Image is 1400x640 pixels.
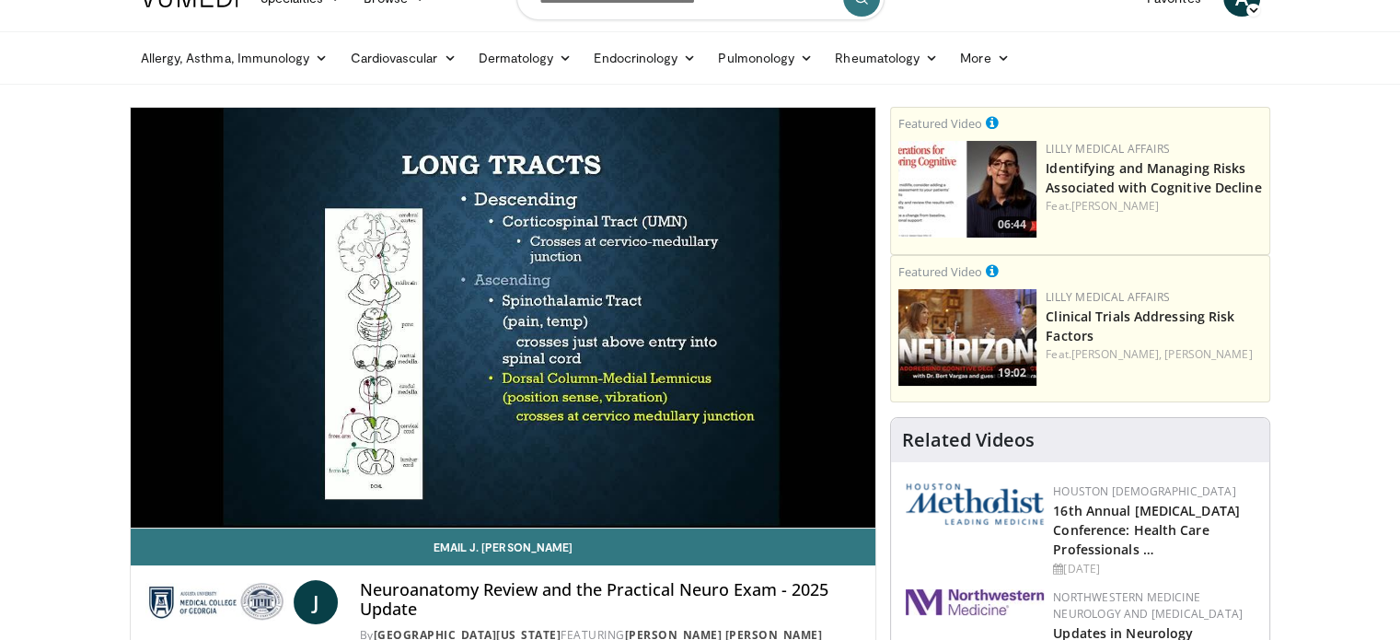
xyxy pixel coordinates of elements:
[1053,589,1243,622] a: Northwestern Medicine Neurology and [MEDICAL_DATA]
[131,529,876,565] a: Email J. [PERSON_NAME]
[1164,346,1252,362] a: [PERSON_NAME]
[1053,561,1255,577] div: [DATE]
[992,216,1032,233] span: 06:44
[1046,198,1262,215] div: Feat.
[1046,346,1262,363] div: Feat.
[898,289,1036,386] a: 19:02
[1071,346,1162,362] a: [PERSON_NAME],
[1046,141,1170,157] a: Lilly Medical Affairs
[902,429,1035,451] h4: Related Videos
[131,108,876,529] video-js: Video Player
[468,40,584,76] a: Dermatology
[898,141,1036,238] a: 06:44
[339,40,467,76] a: Cardiovascular
[992,365,1032,381] span: 19:02
[898,263,982,280] small: Featured Video
[898,141,1036,238] img: fc5f84e2-5eb7-4c65-9fa9-08971b8c96b8.jpg.150x105_q85_crop-smart_upscale.jpg
[583,40,707,76] a: Endocrinology
[1053,502,1240,558] a: 16th Annual [MEDICAL_DATA] Conference: Health Care Professionals …
[1046,308,1234,344] a: Clinical Trials Addressing Risk Factors
[898,289,1036,386] img: 1541e73f-d457-4c7d-a135-57e066998777.png.150x105_q85_crop-smart_upscale.jpg
[949,40,1020,76] a: More
[294,580,338,624] a: J
[1046,289,1170,305] a: Lilly Medical Affairs
[130,40,340,76] a: Allergy, Asthma, Immunology
[906,589,1044,615] img: 2a462fb6-9365-492a-ac79-3166a6f924d8.png.150x105_q85_autocrop_double_scale_upscale_version-0.2.jpg
[906,483,1044,525] img: 5e4488cc-e109-4a4e-9fd9-73bb9237ee91.png.150x105_q85_autocrop_double_scale_upscale_version-0.2.png
[824,40,949,76] a: Rheumatology
[1046,159,1261,196] a: Identifying and Managing Risks Associated with Cognitive Decline
[707,40,824,76] a: Pulmonology
[1071,198,1159,214] a: [PERSON_NAME]
[898,115,982,132] small: Featured Video
[1053,483,1235,499] a: Houston [DEMOGRAPHIC_DATA]
[145,580,286,624] img: Medical College of Georgia - Augusta University
[360,580,861,620] h4: Neuroanatomy Review and the Practical Neuro Exam - 2025 Update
